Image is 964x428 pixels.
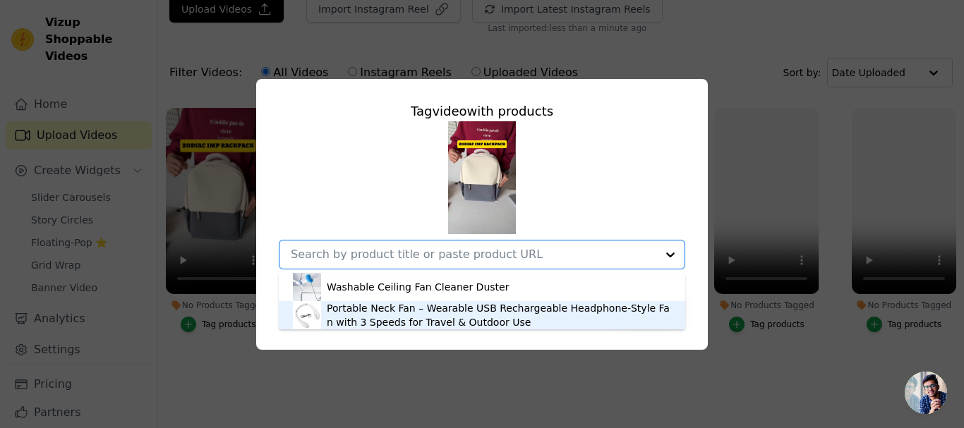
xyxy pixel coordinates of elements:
div: Washable Ceiling Fan Cleaner Duster [327,280,509,294]
img: reel-preview-flick-9879.myshopify.com-3692611926397754931_47926125888.jpeg [448,121,516,234]
img: product thumbnail [293,273,321,301]
div: Tag video with products [279,102,685,121]
img: product thumbnail [293,301,321,329]
div: Portable Neck Fan – Wearable USB Rechargeable Headphone-Style Fan with 3 Speeds for Travel & Outd... [327,301,671,329]
input: Search by product title or paste product URL [291,247,656,261]
a: Open chat [905,372,947,414]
